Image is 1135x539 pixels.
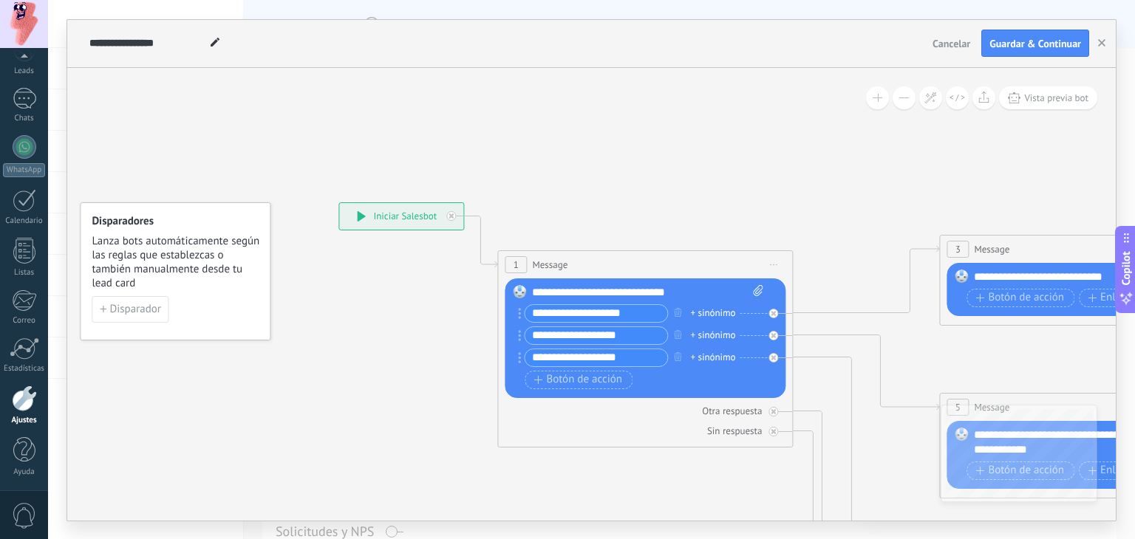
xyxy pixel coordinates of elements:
div: + sinónimo [690,306,735,320]
span: Message [974,242,1009,256]
span: Guardar & Continuar [989,38,1081,49]
div: Otra respuesta [702,405,762,417]
div: Chats [3,114,46,123]
button: Botón de acción [525,371,633,389]
div: Ajustes [3,416,46,425]
span: Vista previa bot [1024,92,1088,104]
div: + sinónimo [690,350,735,365]
div: Sin respuesta [707,425,762,437]
div: WhatsApp [3,163,45,177]
button: Disparador [92,296,168,323]
div: Leads [3,66,46,76]
span: Botón de acción [975,292,1064,303]
div: Estadísticas [3,364,46,374]
span: 3 [955,243,961,255]
div: Correo [3,316,46,326]
span: Lanza bots automáticamente según las reglas que establezcas o también manualmente desde tu lead card [92,234,260,290]
span: Message [532,258,567,272]
button: Cancelar [927,32,976,55]
span: 5 [955,401,961,413]
div: + sinónimo [690,328,735,343]
div: Ayuda [3,467,46,477]
div: Iniciar Salesbot [339,203,463,230]
button: Vista previa bot [999,86,1097,109]
h4: Disparadores [92,214,260,228]
span: 1 [514,258,519,271]
span: Message [974,400,1009,414]
div: Listas [3,268,46,278]
div: Calendario [3,216,46,226]
span: Cancelar [933,37,970,50]
span: Botón de acción [534,374,622,385]
button: Botón de acción [967,289,1074,307]
span: Disparador [109,304,160,315]
span: Copilot [1119,252,1134,286]
button: Guardar & Continuar [981,30,1089,58]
